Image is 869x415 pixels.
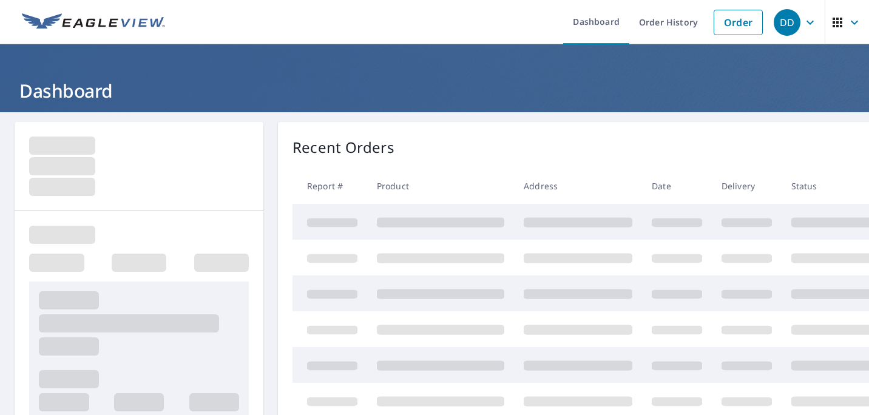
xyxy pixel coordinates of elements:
[642,168,712,204] th: Date
[367,168,514,204] th: Product
[292,168,367,204] th: Report #
[15,78,854,103] h1: Dashboard
[712,168,782,204] th: Delivery
[774,9,800,36] div: DD
[514,168,642,204] th: Address
[714,10,763,35] a: Order
[22,13,165,32] img: EV Logo
[292,137,394,158] p: Recent Orders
